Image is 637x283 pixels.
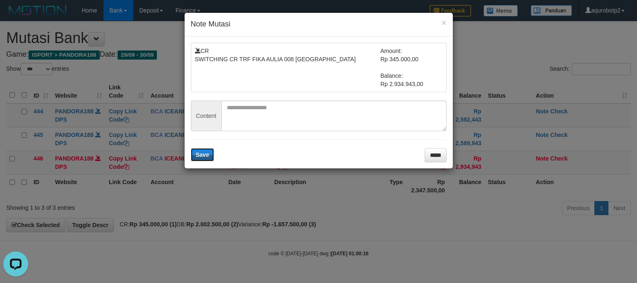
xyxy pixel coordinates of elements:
td: Amount: Rp 345.000,00 Balance: Rp 2.934.943,00 [380,47,442,88]
button: Save [191,148,214,161]
span: Save [196,151,209,158]
h4: Note Mutasi [191,19,447,30]
button: × [441,18,446,27]
span: Content [191,101,221,131]
td: CR SWITCHING CR TRF FIKA AULIA 008 [GEOGRAPHIC_DATA] [195,47,381,88]
button: Open LiveChat chat widget [3,3,28,28]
